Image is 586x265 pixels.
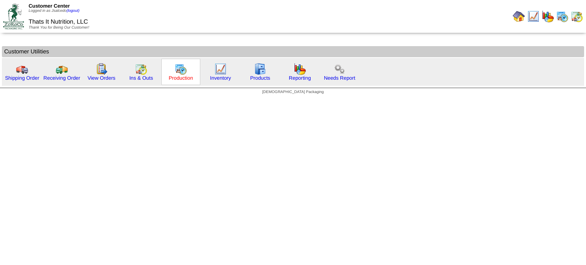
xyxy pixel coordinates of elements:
a: Products [250,75,270,81]
a: Receiving Order [43,75,80,81]
a: (logout) [66,9,79,13]
a: Inventory [210,75,231,81]
img: cabinet.gif [254,63,266,75]
img: graph.gif [542,10,554,22]
img: calendarprod.gif [556,10,568,22]
img: line_graph.gif [214,63,227,75]
td: Customer Utilities [2,46,584,57]
img: calendarinout.gif [135,63,147,75]
img: line_graph.gif [527,10,539,22]
a: Shipping Order [5,75,39,81]
img: calendarinout.gif [571,10,583,22]
a: Production [169,75,193,81]
a: Reporting [289,75,311,81]
img: ZoRoCo_Logo(Green%26Foil)%20jpg.webp [3,3,24,29]
span: Logged in as Jsalcedo [29,9,79,13]
span: [DEMOGRAPHIC_DATA] Packaging [262,90,324,94]
img: graph.gif [294,63,306,75]
img: truck.gif [16,63,28,75]
span: Thats It Nutrition, LLC [29,19,88,25]
img: workorder.gif [95,63,108,75]
img: calendarprod.gif [175,63,187,75]
a: Needs Report [324,75,355,81]
span: Thank You for Being Our Customer! [29,26,89,30]
img: home.gif [513,10,525,22]
span: Customer Center [29,3,70,9]
a: View Orders [87,75,115,81]
a: Ins & Outs [129,75,153,81]
img: workflow.png [333,63,346,75]
img: truck2.gif [56,63,68,75]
